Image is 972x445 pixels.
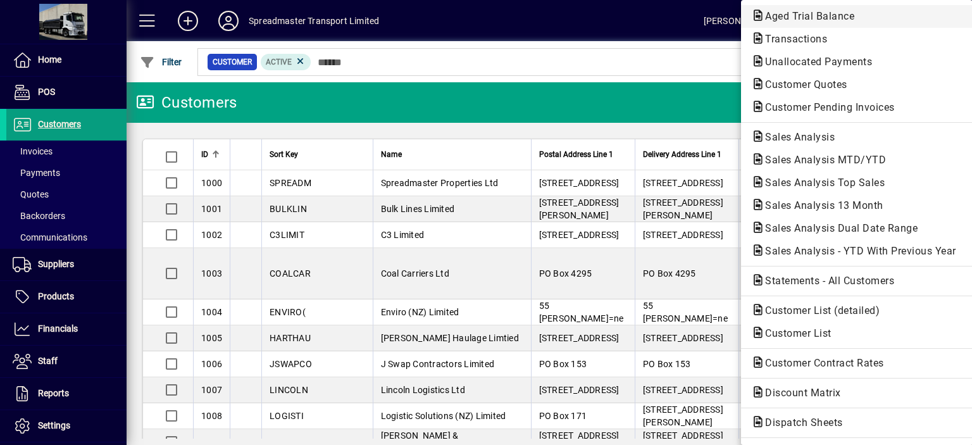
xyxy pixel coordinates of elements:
[751,245,963,257] span: Sales Analysis - YTD With Previous Year
[751,78,854,91] span: Customer Quotes
[751,199,890,211] span: Sales Analysis 13 Month
[751,101,901,113] span: Customer Pending Invoices
[751,154,892,166] span: Sales Analysis MTD/YTD
[751,33,833,45] span: Transactions
[751,357,890,369] span: Customer Contract Rates
[751,177,891,189] span: Sales Analysis Top Sales
[751,304,886,317] span: Customer List (detailed)
[751,327,838,339] span: Customer List
[751,275,900,287] span: Statements - All Customers
[751,417,849,429] span: Dispatch Sheets
[751,222,924,234] span: Sales Analysis Dual Date Range
[751,10,861,22] span: Aged Trial Balance
[751,131,841,143] span: Sales Analysis
[751,56,878,68] span: Unallocated Payments
[751,387,847,399] span: Discount Matrix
